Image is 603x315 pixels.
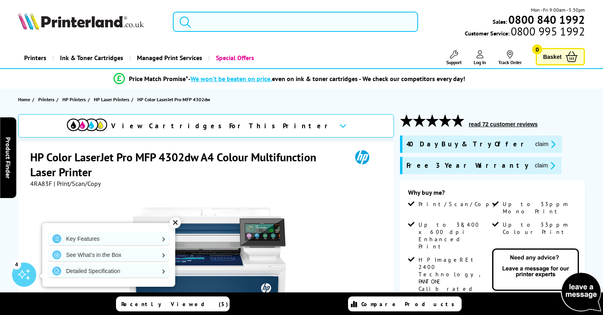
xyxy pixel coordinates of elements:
a: HP Printers [62,95,88,104]
div: ✕ [170,217,181,228]
span: Log In [474,59,486,65]
span: View Cartridges For This Printer [111,121,333,130]
span: Sales: [493,18,507,25]
span: Ink & Toner Cartridges [60,48,123,68]
span: 0 [532,44,542,54]
img: View Cartridges [67,119,107,131]
li: modal_Promise [4,72,575,86]
a: Ink & Toner Cartridges [52,48,129,68]
span: Printers [38,95,54,104]
span: HP Laser Printers [94,95,129,104]
button: promo-description [533,140,558,149]
span: Basket [543,51,562,62]
a: Home [18,95,32,104]
button: promo-description [533,161,558,170]
a: Track Order [498,50,522,65]
a: Key Features [48,232,169,245]
span: Up to 33ppm Mono Print [503,200,575,215]
a: Printers [38,95,56,104]
span: Customer Service: [465,27,585,37]
span: HP Color LaserJet Pro MFP 4302dw [137,95,210,104]
a: Special Offers [208,48,260,68]
span: | Print/Scan/Copy [54,179,101,188]
span: HP ImageREt 2400 Technology, PANTONE Calibrated [419,256,491,292]
span: Up to 38,400 x 600 dpi Enhanced Print [419,221,491,250]
img: HP [344,150,381,165]
span: HP Printers [62,95,86,104]
span: 40 Day Buy & Try Offer [406,140,529,149]
span: Free 3 Year Warranty [406,161,528,170]
span: Compare Products [361,300,459,308]
img: Open Live Chat window [490,247,603,313]
a: Basket 0 [536,48,585,65]
b: 0800 840 1992 [508,12,585,27]
a: Printerland Logo [18,12,163,31]
span: Support [446,59,462,65]
button: read 72 customer reviews [466,121,540,128]
a: 0800 840 1992 [507,16,585,23]
a: Detailed Specification [48,265,169,277]
div: - even on ink & toner cartridges - We check our competitors every day! [188,75,465,83]
span: Recently Viewed (5) [121,300,228,308]
span: 4RA83F [30,179,52,188]
span: Product Finder [4,137,12,178]
span: Home [18,95,30,104]
span: 0800 995 1992 [510,27,585,35]
a: Compare Products [348,296,462,311]
a: See What's in the Box [48,248,169,261]
div: Why buy me? [408,188,577,200]
a: Printers [18,48,52,68]
span: We won’t be beaten on price, [191,75,272,83]
span: Price Match Promise* [129,75,188,83]
span: Print/Scan/Copy [419,200,501,208]
a: Support [446,50,462,65]
a: Log In [474,50,486,65]
div: 4 [12,260,21,269]
img: Printerland Logo [18,12,144,30]
span: Mon - Fri 9:00am - 5:30pm [531,6,585,14]
a: Recently Viewed (5) [116,296,230,311]
span: Up to 33ppm Colour Print [503,221,575,236]
a: Managed Print Services [129,48,208,68]
a: HP Laser Printers [94,95,131,104]
a: HP Color LaserJet Pro MFP 4302dw [137,95,212,104]
h1: HP Color LaserJet Pro MFP 4302dw A4 Colour Multifunction Laser Printer [30,150,344,179]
